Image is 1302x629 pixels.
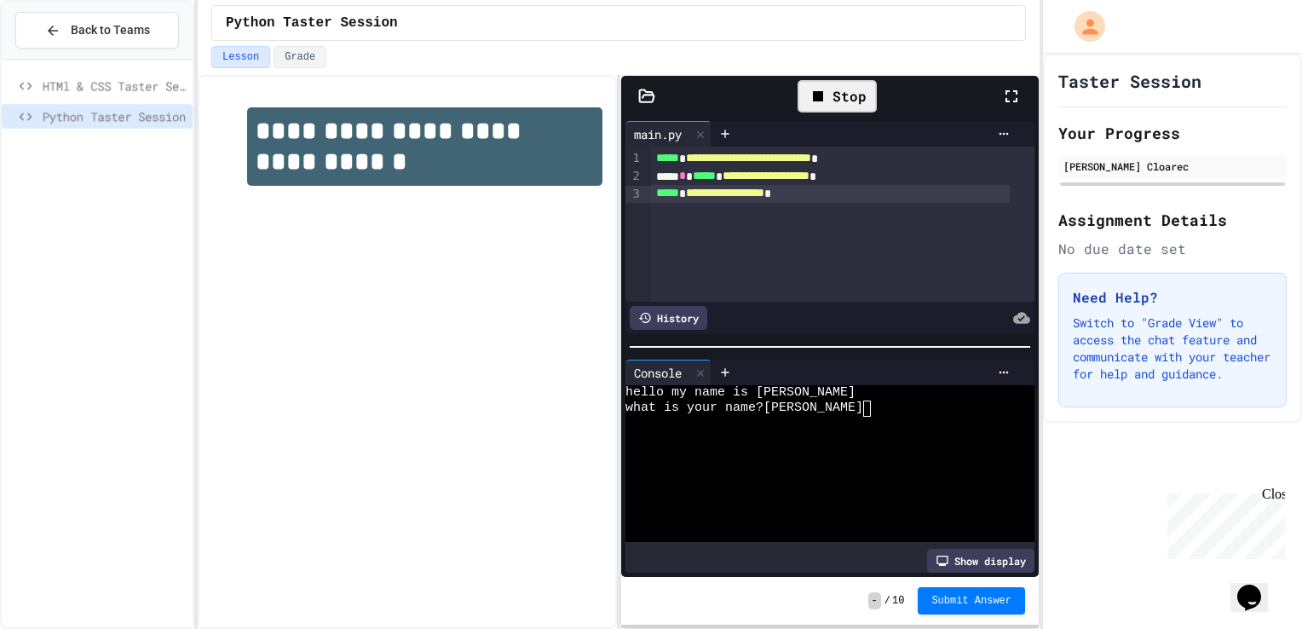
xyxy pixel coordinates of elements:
span: Submit Answer [931,594,1011,608]
div: [PERSON_NAME] Cloarec [1063,159,1282,174]
iframe: chat widget [1230,561,1285,612]
span: Back to Teams [71,21,150,39]
span: what is your name?[PERSON_NAME] [625,401,863,416]
span: - [868,592,881,609]
div: Show display [927,549,1034,573]
div: 2 [625,168,642,186]
h1: Taster Session [1058,69,1201,93]
div: Console [625,360,711,385]
button: Back to Teams [15,12,179,49]
div: main.py [625,125,690,143]
div: 1 [625,150,642,168]
button: Grade [274,46,326,68]
span: Python Taster Session [226,13,398,33]
iframe: chat widget [1161,487,1285,559]
span: HTMl & CSS Taster Session [43,77,186,95]
div: My Account [1057,7,1109,46]
div: main.py [625,121,711,147]
div: Console [625,364,690,382]
p: Switch to "Grade View" to access the chat feature and communicate with your teacher for help and ... [1073,314,1272,383]
div: History [630,306,707,330]
span: / [884,594,890,608]
div: 3 [625,186,642,204]
span: hello my name is [PERSON_NAME] [625,385,856,401]
h2: Your Progress [1058,121,1287,145]
h3: Need Help? [1073,287,1272,308]
span: 10 [892,594,904,608]
span: Python Taster Session [43,107,186,125]
h2: Assignment Details [1058,208,1287,232]
div: No due date set [1058,239,1287,259]
button: Lesson [211,46,270,68]
div: Stop [798,80,877,113]
button: Submit Answer [918,587,1025,615]
div: Chat with us now!Close [7,7,118,108]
